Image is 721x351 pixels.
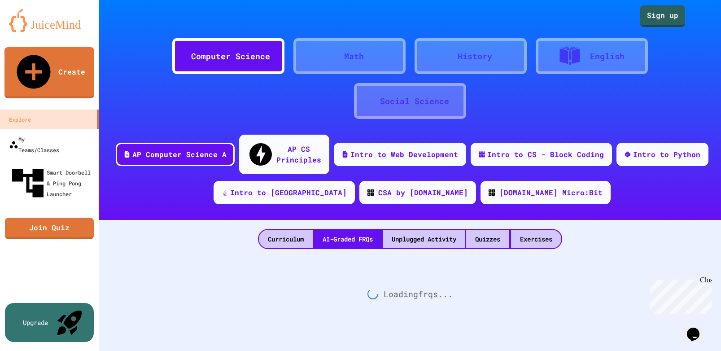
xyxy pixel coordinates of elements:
div: Intro to CS - Block Coding [487,149,604,160]
img: CODE_logo_RGB.png [367,189,374,196]
div: AP Computer Science A [132,149,227,160]
div: English [590,50,625,62]
div: AI-Graded FRQs [314,230,382,248]
div: Smart Doorbell & Ping Pong Launcher [9,164,95,202]
div: Exercises [511,230,561,248]
div: Intro to [GEOGRAPHIC_DATA] [230,187,347,198]
a: Create [4,47,94,98]
div: CSA by [DOMAIN_NAME] [378,187,468,198]
div: History [458,50,492,62]
div: Quizzes [466,230,509,248]
div: Explore [9,114,31,125]
div: Upgrade [23,318,48,327]
div: Intro to Web Development [350,149,458,160]
iframe: chat widget [647,276,712,314]
div: Chat with us now!Close [4,4,62,57]
div: Loading frq s... [99,249,721,339]
div: Social Science [380,95,449,107]
a: Join Quiz [5,218,94,239]
iframe: chat widget [683,315,712,342]
div: Unplugged Activity [383,230,465,248]
div: Math [344,50,364,62]
div: Intro to Python [633,149,700,160]
div: AP CS Principles [276,144,321,165]
img: logo-orange.svg [9,9,90,32]
div: Computer Science [191,50,270,62]
div: My Teams/Classes [9,134,59,155]
a: Sign up [640,5,685,27]
img: CODE_logo_RGB.png [489,189,495,196]
div: [DOMAIN_NAME] Micro:Bit [499,187,603,198]
div: Curriculum [259,230,313,248]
